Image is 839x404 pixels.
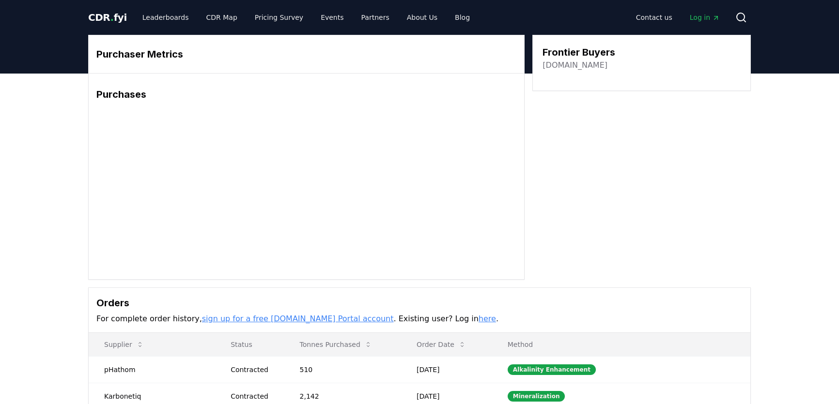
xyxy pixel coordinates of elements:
a: [DOMAIN_NAME] [543,60,607,71]
span: . [110,12,114,23]
a: sign up for a free [DOMAIN_NAME] Portal account [202,314,394,323]
a: Log in [682,9,728,26]
span: Log in [690,13,720,22]
p: For complete order history, . Existing user? Log in . [96,313,743,325]
a: Events [313,9,351,26]
p: Method [500,340,743,349]
a: Pricing Survey [247,9,311,26]
h3: Purchaser Metrics [96,47,516,61]
a: Blog [447,9,478,26]
div: Alkalinity Enhancement [508,364,596,375]
div: Mineralization [508,391,565,402]
a: CDR Map [199,9,245,26]
td: 510 [284,356,402,383]
div: Contracted [231,391,276,401]
a: About Us [399,9,445,26]
button: Order Date [409,335,474,354]
h3: Orders [96,296,743,310]
button: Tonnes Purchased [292,335,380,354]
nav: Main [135,9,478,26]
h3: Frontier Buyers [543,45,615,60]
a: Partners [354,9,397,26]
td: [DATE] [401,356,492,383]
a: Contact us [628,9,680,26]
p: Status [223,340,276,349]
a: here [479,314,496,323]
div: Contracted [231,365,276,374]
a: CDR.fyi [88,11,127,24]
a: Leaderboards [135,9,197,26]
span: CDR fyi [88,12,127,23]
h3: Purchases [96,87,516,102]
nav: Main [628,9,728,26]
td: pHathom [89,356,215,383]
button: Supplier [96,335,152,354]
